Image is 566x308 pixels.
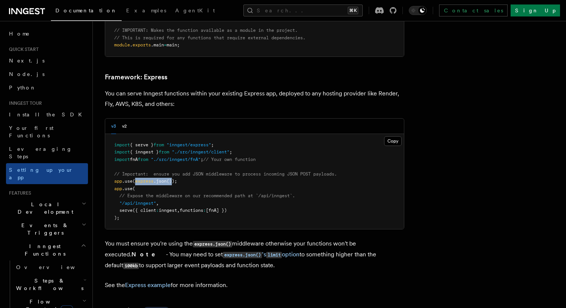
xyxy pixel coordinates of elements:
span: ()); [167,179,177,184]
span: "/api/inngest" [119,201,156,206]
span: Home [9,30,30,37]
span: ({ client [133,208,156,213]
span: Next.js [9,58,45,64]
a: Setting up your app [6,163,88,184]
span: : [156,208,159,213]
span: { inngest } [130,149,159,155]
span: "./src/inngest/client" [172,149,229,155]
a: Leveraging Steps [6,142,88,163]
span: Leveraging Steps [9,146,72,159]
button: Copy [384,136,402,146]
span: fnA [130,157,138,162]
span: app [114,179,122,184]
span: Your first Functions [9,125,54,138]
span: .json [153,179,167,184]
a: AgentKit [171,2,219,20]
code: express.json() [193,241,232,247]
a: Install the SDK [6,108,88,121]
span: "./src/inngest/fnA" [151,157,201,162]
span: serve [119,208,133,213]
span: , [156,201,159,206]
span: Local Development [6,201,82,216]
span: Documentation [55,7,117,13]
span: "inngest/express" [167,142,211,147]
span: ( [133,179,135,184]
p: You can serve Inngest functions within your existing Express app, deployed to any hosting provide... [105,88,404,109]
span: Setting up your app [9,167,73,180]
span: .use [122,179,133,184]
span: from [159,149,169,155]
button: Local Development [6,198,88,219]
strong: Note [131,251,166,258]
span: ; [211,142,214,147]
span: from [153,142,164,147]
span: Inngest Functions [6,243,81,257]
a: Your first Functions [6,121,88,142]
span: import [114,149,130,155]
span: , [177,208,180,213]
span: Node.js [9,71,45,77]
span: Inngest tour [6,100,42,106]
a: Overview [13,260,88,274]
span: Quick start [6,46,39,52]
span: exports [133,42,151,48]
a: Sign Up [511,4,560,16]
a: Express example [125,281,171,289]
span: Python [9,85,36,91]
span: // Your own function [203,157,256,162]
span: ; [201,157,203,162]
span: inngest [159,208,177,213]
a: Examples [122,2,171,20]
span: app [114,186,122,191]
a: Framework: Express [105,72,167,82]
p: You must ensure you're using the middleware otherwise your functions won't be executed. - You may... [105,238,404,271]
kbd: ⌘K [348,7,358,14]
span: Install the SDK [9,112,86,118]
span: Features [6,190,31,196]
span: Steps & Workflows [13,277,83,292]
a: Next.js [6,54,88,67]
span: Examples [126,7,166,13]
span: express [135,179,153,184]
span: . [130,42,133,48]
span: [fnA] }) [206,208,227,213]
span: from [138,157,148,162]
span: Events & Triggers [6,222,82,237]
button: v2 [122,119,127,134]
code: limit [266,252,282,258]
button: Steps & Workflows [13,274,88,295]
span: { serve } [130,142,153,147]
span: .main [151,42,164,48]
span: // Important: ensure you add JSON middleware to process incoming JSON POST payloads. [114,171,337,177]
p: See the for more information. [105,280,404,290]
span: ( [133,186,135,191]
a: Python [6,81,88,94]
span: ); [114,215,119,220]
code: 100kb [123,263,139,269]
span: main; [167,42,180,48]
button: Search...⌘K [243,4,363,16]
span: Overview [16,264,93,270]
span: = [164,42,167,48]
span: // IMPORTANT: Makes the function available as a module in the project. [114,28,298,33]
a: express.json()'slimitoption [223,251,299,258]
a: Documentation [51,2,122,21]
span: // This is required for any functions that require external dependencies. [114,35,305,40]
span: // Expose the middleware on our recommended path at `/api/inngest`. [119,193,295,198]
button: Toggle dark mode [409,6,427,15]
button: Inngest Functions [6,240,88,260]
span: functions [180,208,203,213]
span: : [203,208,206,213]
code: express.json() [223,252,262,258]
button: v3 [111,119,116,134]
span: import [114,142,130,147]
span: ; [229,149,232,155]
span: import [114,157,130,162]
span: module [114,42,130,48]
a: Home [6,27,88,40]
a: Contact sales [439,4,508,16]
span: AgentKit [175,7,215,13]
a: Node.js [6,67,88,81]
button: Events & Triggers [6,219,88,240]
span: .use [122,186,133,191]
